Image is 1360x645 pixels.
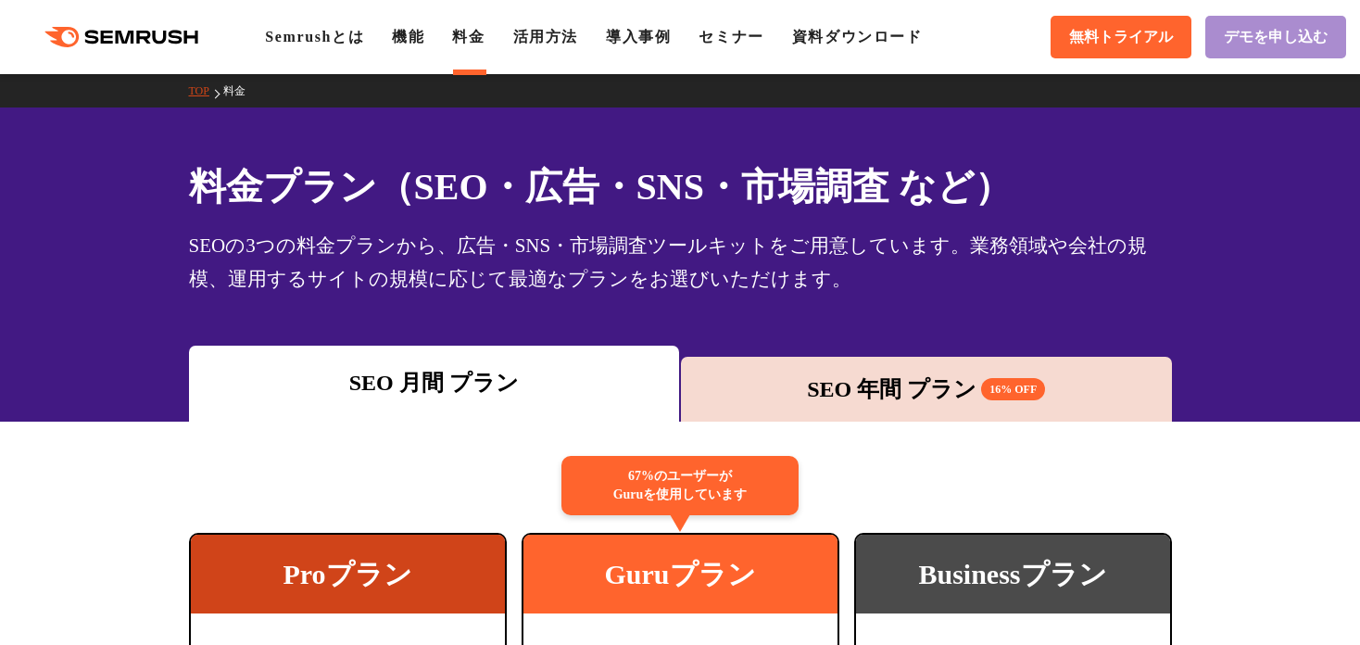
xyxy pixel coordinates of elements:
a: デモを申し込む [1205,16,1346,58]
a: TOP [189,84,223,97]
span: 無料トライアル [1069,28,1173,47]
a: 導入事例 [606,29,671,44]
div: Guruプラン [523,535,837,613]
div: Proプラン [191,535,505,613]
div: SEO 月間 プラン [198,366,671,399]
a: 機能 [392,29,424,44]
a: 料金 [452,29,485,44]
span: デモを申し込む [1224,28,1328,47]
div: Businessプラン [856,535,1170,613]
a: 無料トライアル [1051,16,1191,58]
div: SEOの3つの料金プランから、広告・SNS・市場調査ツールキットをご用意しています。業務領域や会社の規模、運用するサイトの規模に応じて最適なプランをお選びいただけます。 [189,229,1172,296]
a: 資料ダウンロード [792,29,923,44]
span: 16% OFF [981,378,1045,400]
h1: 料金プラン（SEO・広告・SNS・市場調査 など） [189,159,1172,214]
div: 67%のユーザーが Guruを使用しています [561,456,799,515]
a: Semrushとは [265,29,364,44]
a: 活用方法 [513,29,578,44]
a: 料金 [223,84,259,97]
div: SEO 年間 プラン [690,373,1163,406]
a: セミナー [699,29,763,44]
